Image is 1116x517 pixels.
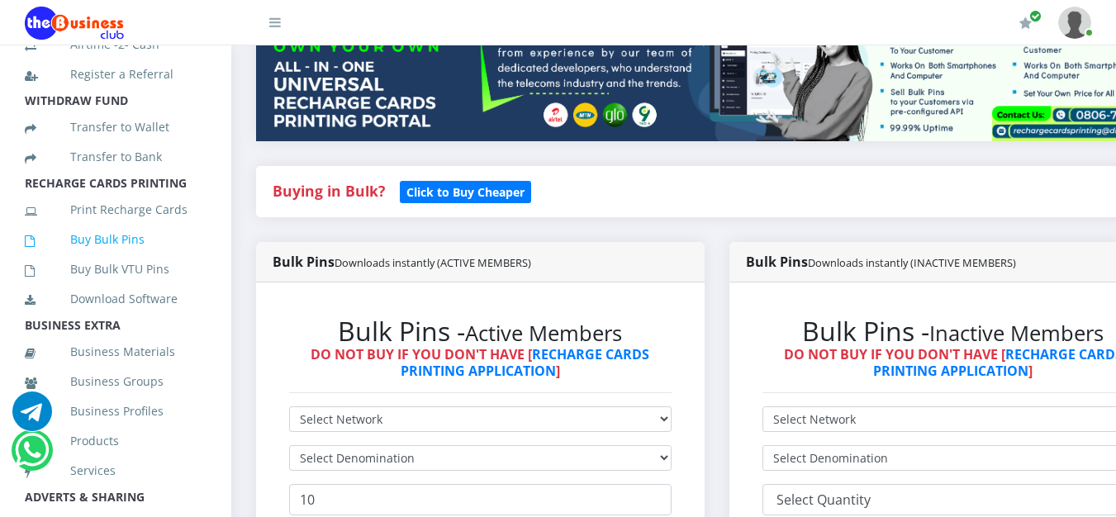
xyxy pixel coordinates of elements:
[273,181,385,201] strong: Buying in Bulk?
[400,181,531,201] a: Click to Buy Cheaper
[465,319,622,348] small: Active Members
[15,443,49,470] a: Chat for support
[25,333,207,371] a: Business Materials
[25,138,207,176] a: Transfer to Bank
[25,191,207,229] a: Print Recharge Cards
[746,253,1016,271] strong: Bulk Pins
[808,255,1016,270] small: Downloads instantly (INACTIVE MEMBERS)
[25,221,207,258] a: Buy Bulk Pins
[1019,17,1032,30] i: Renew/Upgrade Subscription
[25,280,207,318] a: Download Software
[929,319,1104,348] small: Inactive Members
[335,255,531,270] small: Downloads instantly (ACTIVE MEMBERS)
[25,452,207,490] a: Services
[25,7,124,40] img: Logo
[1029,10,1042,22] span: Renew/Upgrade Subscription
[25,250,207,288] a: Buy Bulk VTU Pins
[12,404,52,431] a: Chat for support
[406,184,525,200] b: Click to Buy Cheaper
[25,55,207,93] a: Register a Referral
[289,484,672,515] input: Enter Quantity
[25,392,207,430] a: Business Profiles
[311,345,649,379] strong: DO NOT BUY IF YOU DON'T HAVE [ ]
[25,422,207,460] a: Products
[25,363,207,401] a: Business Groups
[289,315,672,347] h2: Bulk Pins -
[25,108,207,146] a: Transfer to Wallet
[273,253,531,271] strong: Bulk Pins
[1058,7,1091,39] img: User
[401,345,650,379] a: RECHARGE CARDS PRINTING APPLICATION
